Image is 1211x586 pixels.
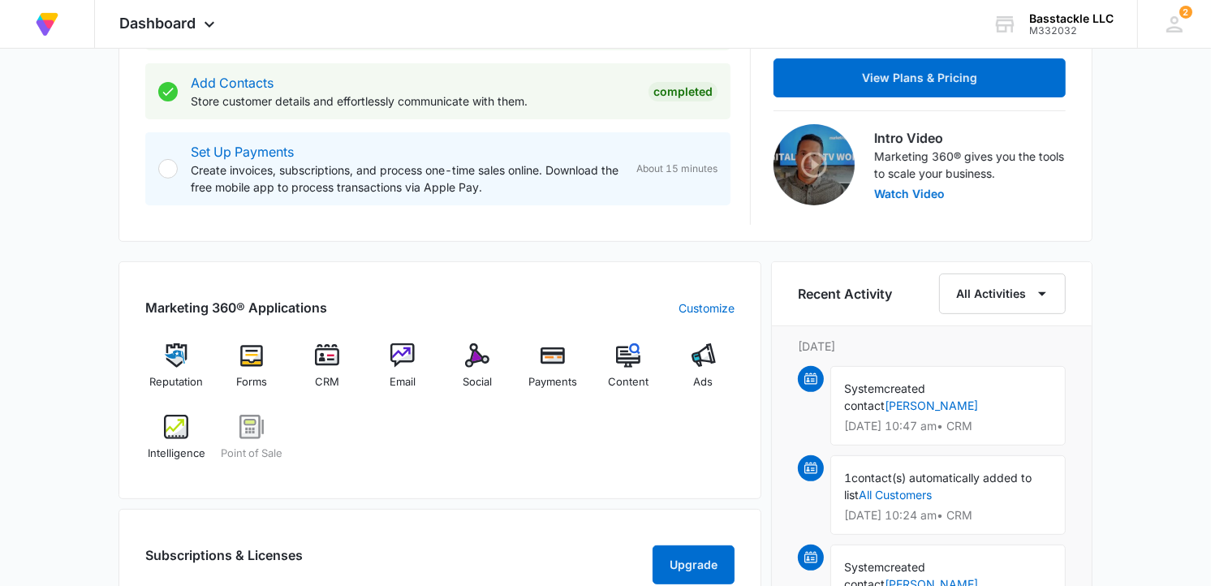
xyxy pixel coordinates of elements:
span: 2 [1179,6,1192,19]
button: View Plans & Pricing [774,58,1066,97]
span: Social [463,374,492,390]
p: Store customer details and effortlessly communicate with them. [191,93,636,110]
div: notifications count [1179,6,1192,19]
span: contact(s) automatically added to list [844,471,1032,502]
a: Content [597,343,660,402]
p: Create invoices, subscriptions, and process one-time sales online. Download the free mobile app t... [191,162,623,196]
a: All Customers [859,488,932,502]
a: Set Up Payments [191,144,294,160]
button: Watch Video [874,188,945,200]
span: Point of Sale [221,446,282,462]
span: 1 [844,471,851,485]
span: Ads [694,374,713,390]
a: Point of Sale [221,415,283,473]
img: Volusion [32,10,62,39]
span: Email [390,374,416,390]
img: Intro Video [774,124,855,205]
div: account id [1029,25,1114,37]
button: Upgrade [653,545,735,584]
p: Marketing 360® gives you the tools to scale your business. [874,148,1066,182]
p: [DATE] 10:24 am • CRM [844,510,1052,521]
span: Reputation [149,374,203,390]
p: [DATE] 10:47 am • CRM [844,420,1052,432]
a: Intelligence [145,415,208,473]
span: created contact [844,381,925,412]
span: Payments [528,374,577,390]
span: Intelligence [148,446,205,462]
div: Completed [649,82,718,101]
h2: Marketing 360® Applications [145,298,327,317]
h2: Subscriptions & Licenses [145,545,303,578]
p: [DATE] [798,338,1066,355]
span: Forms [236,374,267,390]
span: System [844,381,884,395]
a: Add Contacts [191,75,274,91]
button: All Activities [939,274,1066,314]
a: Payments [522,343,584,402]
a: Ads [672,343,735,402]
h3: Intro Video [874,128,1066,148]
a: CRM [296,343,359,402]
a: [PERSON_NAME] [885,399,978,412]
a: Social [446,343,509,402]
span: Dashboard [119,15,196,32]
h6: Recent Activity [798,284,892,304]
div: account name [1029,12,1114,25]
span: CRM [315,374,339,390]
span: System [844,560,884,574]
a: Email [371,343,433,402]
span: Content [608,374,649,390]
span: About 15 minutes [636,162,718,176]
a: Forms [221,343,283,402]
a: Reputation [145,343,208,402]
a: Customize [679,299,735,317]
